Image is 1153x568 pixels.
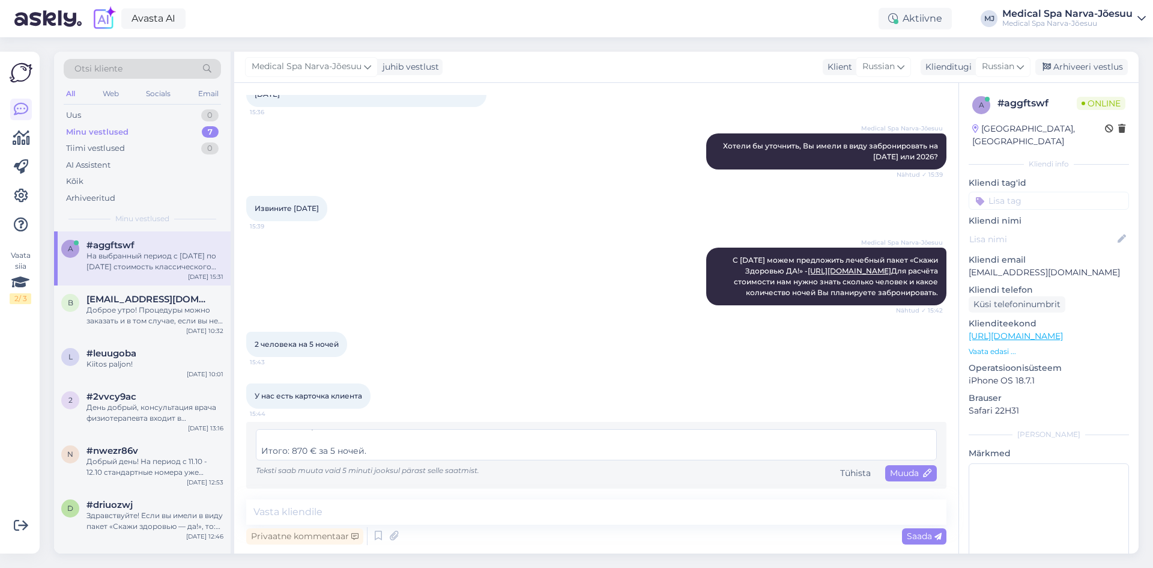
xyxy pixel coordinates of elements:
[1002,9,1133,19] div: Medical Spa Narva-Jõesuu
[896,306,943,315] span: Nähtud ✓ 15:42
[86,402,223,424] div: День добрый, консультация врача физиотерапевта входит в стоимость. [GEOGRAPHIC_DATA]
[255,391,362,400] span: У нас есть карточка клиента
[1002,9,1146,28] a: Medical Spa Narva-JõesuuMedical Spa Narva-Jõesuu
[969,296,1065,313] div: Küsi telefoninumbrit
[378,61,439,73] div: juhib vestlust
[982,60,1014,73] span: Russian
[969,447,1129,460] p: Märkmed
[969,284,1129,296] p: Kliendi telefon
[10,250,31,304] div: Vaata siia
[1035,59,1128,75] div: Arhiveeri vestlus
[723,141,940,161] span: Хотели бы уточнить, Вы имели в виду забронировать на [DATE] или 2026?
[201,142,219,154] div: 0
[250,409,295,418] span: 15:44
[196,86,221,102] div: Email
[68,395,73,405] span: 2
[969,266,1129,279] p: [EMAIL_ADDRESS][DOMAIN_NAME]
[861,238,943,247] span: Medical Spa Narva-Jõesuu
[144,86,173,102] div: Socials
[969,215,1129,227] p: Kliendi nimi
[86,456,223,478] div: Добрый день! На период с 11.10 - 12.10 стандартные номера уже забронированы. Можем предложить ном...
[186,532,223,541] div: [DATE] 12:46
[997,96,1077,111] div: # aggftswf
[250,108,295,117] span: 15:36
[1002,19,1133,28] div: Medical Spa Narva-Jõesuu
[969,392,1129,405] p: Brauser
[823,61,852,73] div: Klient
[66,109,81,121] div: Uus
[969,177,1129,189] p: Kliendi tag'id
[201,109,219,121] div: 0
[202,126,219,138] div: 7
[10,293,31,304] div: 2 / 3
[86,359,223,370] div: Kiitos paljon!
[68,298,73,307] span: b
[969,317,1129,330] p: Klienditeekond
[86,510,223,532] div: Здравствуйте! Если вы имели в виду пакет «Скажи здоровью — да!», то: 89 евро — это специальная це...
[188,424,223,433] div: [DATE] 13:16
[969,254,1129,266] p: Kliendi email
[86,240,135,251] span: #aggftswf
[861,124,943,133] span: Medical Spa Narva-Jõesuu
[91,6,117,31] img: explore-ai
[256,466,479,475] span: Teksti saab muuta vaid 5 minuti jooksul pärast selle saatmist.
[969,362,1129,374] p: Operatsioonisüsteem
[252,60,362,73] span: Medical Spa Narva-Jõesuu
[969,346,1129,357] p: Vaata edasi ...
[66,142,125,154] div: Tiimi vestlused
[969,405,1129,417] p: Safari 22H31
[890,468,932,478] span: Muuda
[979,100,984,109] span: a
[86,294,211,305] span: brigitta5@list.ru
[969,331,1063,341] a: [URL][DOMAIN_NAME]
[981,10,997,27] div: MJ
[100,86,121,102] div: Web
[187,478,223,487] div: [DATE] 12:53
[64,86,77,102] div: All
[862,60,895,73] span: Russian
[250,358,295,367] span: 15:43
[835,465,876,481] div: Tühista
[255,340,339,349] span: 2 человека на 5 ночей
[187,370,223,379] div: [DATE] 10:01
[250,222,295,231] span: 15:39
[121,8,186,29] a: Avasta AI
[10,61,32,84] img: Askly Logo
[256,429,937,460] textarea: На выбранный период с [DATE] по [DATE] стоимость классического лечебного пакета " Скажи Здоровью ...
[66,159,110,171] div: AI Assistent
[68,244,73,253] span: a
[86,391,136,402] span: #2vvcy9ac
[808,266,891,275] a: [URL][DOMAIN_NAME]
[733,255,940,297] span: С [DATE] можем предложить лечебный пакет «Скажи Здоровью ДА!» - Для расчёта стоимости нам нужно з...
[115,213,169,224] span: Minu vestlused
[74,63,123,75] span: Otsi kliente
[67,504,73,513] span: d
[86,305,223,326] div: Доброе утро! Процедуры можно заказать и в том случае, если вы не проживаете в нашем медицинском с...
[186,326,223,335] div: [DATE] 10:32
[897,170,943,179] span: Nähtud ✓ 15:39
[66,176,83,188] div: Kõik
[921,61,972,73] div: Klienditugi
[66,126,129,138] div: Minu vestlused
[972,123,1105,148] div: [GEOGRAPHIC_DATA], [GEOGRAPHIC_DATA]
[907,531,942,542] span: Saada
[969,192,1129,210] input: Lisa tag
[246,528,363,545] div: Privaatne kommentaar
[86,251,223,272] div: На выбранный период с [DATE] по [DATE] стоимость классического лечебного пакета " Скажи Здоровью ...
[67,450,73,459] span: n
[86,499,133,510] span: #driuozwj
[255,204,319,213] span: Извините [DATE]
[969,374,1129,387] p: iPhone OS 18.7.1
[66,192,115,204] div: Arhiveeritud
[969,429,1129,440] div: [PERSON_NAME]
[969,159,1129,169] div: Kliendi info
[969,233,1115,246] input: Lisa nimi
[879,8,952,29] div: Aktiivne
[68,352,73,361] span: l
[86,445,138,456] span: #nwezr86v
[1077,97,1125,110] span: Online
[188,272,223,281] div: [DATE] 15:31
[86,348,136,359] span: #leuugoba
